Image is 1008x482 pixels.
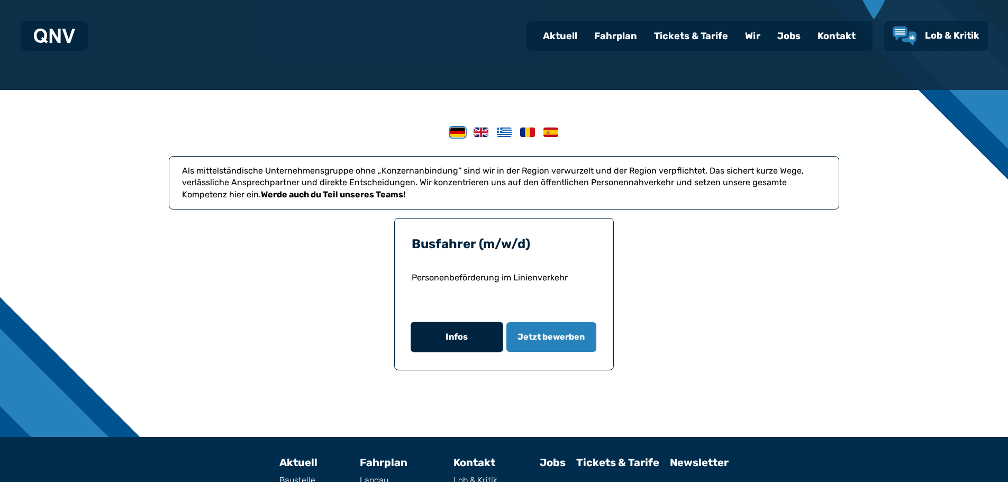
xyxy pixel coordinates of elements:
[412,322,502,352] a: Infos
[646,22,737,50] a: Tickets & Tarife
[279,456,317,469] a: Aktuell
[670,456,729,469] a: Newsletter
[34,29,75,43] img: QNV Logo
[737,22,769,50] a: Wir
[261,189,406,199] strong: Werde auch du Teil unseres Teams!
[453,456,495,469] a: Kontakt
[411,322,503,352] button: Infos
[520,128,535,137] img: Romanian
[517,331,585,343] span: Jetzt bewerben
[893,26,979,46] a: Lob & Kritik
[182,165,826,201] p: Als mittelständische Unternehmensgruppe ohne „Konzernanbindung“ sind wir in der Region verwurzelt...
[576,456,659,469] a: Tickets & Tarife
[412,237,530,251] a: Busfahrer (m/w/d)
[506,322,597,352] button: Jetzt bewerben
[360,456,407,469] a: Fahrplan
[34,25,75,47] a: QNV Logo
[769,22,809,50] a: Jobs
[412,271,597,310] p: Personenbeförderung im Linienverkehr
[497,128,512,137] img: Greek
[474,128,488,137] img: English
[586,22,646,50] a: Fahrplan
[534,22,586,50] a: Aktuell
[540,456,566,469] a: Jobs
[809,22,864,50] a: Kontakt
[450,128,465,137] img: German
[925,30,979,41] span: Lob & Kritik
[543,128,558,137] img: Spanish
